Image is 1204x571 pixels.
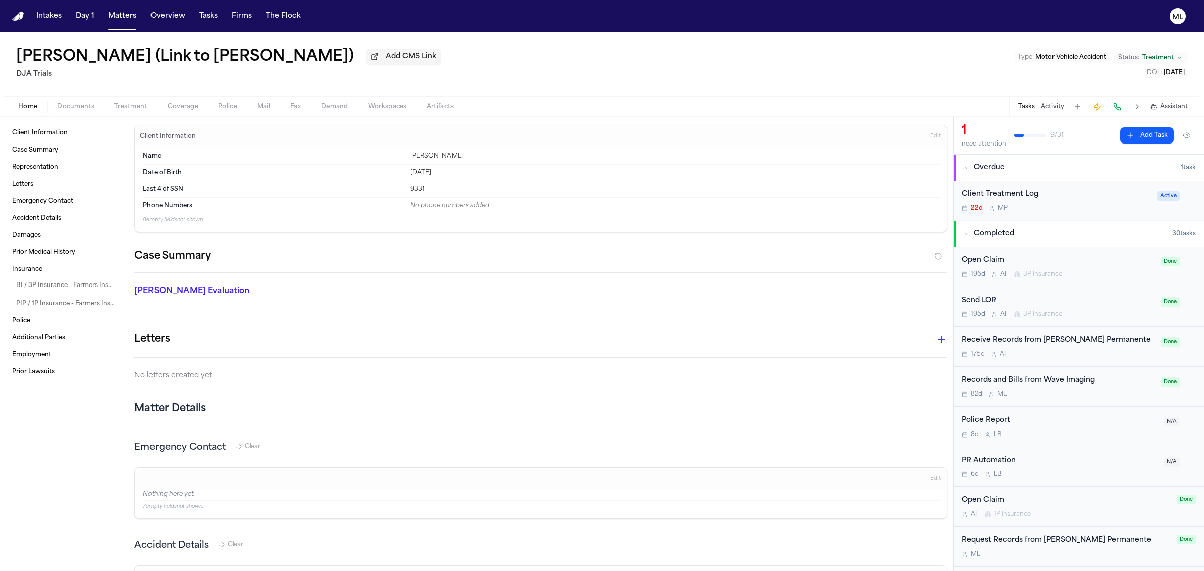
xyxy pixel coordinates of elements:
[962,123,1006,139] div: 1
[12,163,58,171] span: Representation
[954,327,1204,367] div: Open task: Receive Records from Kaiser Permanente
[962,140,1006,148] div: need attention
[138,132,198,140] h3: Client Information
[12,368,55,376] span: Prior Lawsuits
[1023,310,1062,318] span: 3P Insurance
[1000,350,1008,358] span: A F
[386,52,436,62] span: Add CMS Link
[8,210,120,226] a: Accident Details
[143,503,939,510] p: 7 empty fields not shown.
[12,351,51,359] span: Employment
[8,330,120,346] a: Additional Parties
[104,7,140,25] button: Matters
[12,129,68,137] span: Client Information
[1035,54,1106,60] span: Motor Vehicle Accident
[8,244,120,260] a: Prior Medical History
[954,367,1204,407] div: Open task: Records and Bills from Wave Imaging
[974,229,1014,239] span: Completed
[143,169,404,177] dt: Date of Birth
[1177,535,1196,544] span: Done
[1018,103,1035,111] button: Tasks
[12,248,75,256] span: Prior Medical History
[1161,377,1180,387] span: Done
[12,214,61,222] span: Accident Details
[12,277,120,294] a: BI / 3P Insurance - Farmers Insurance Exchange
[245,443,260,451] span: Clear
[1144,68,1188,78] button: Edit DOL: 2025-01-11
[954,287,1204,327] div: Open task: Send LOR
[8,364,120,380] a: Prior Lawsuits
[8,313,120,329] a: Police
[12,197,73,205] span: Emergency Contact
[134,402,206,416] h2: Matter Details
[927,128,944,145] button: Edit
[219,541,243,549] button: Clear Accident Details
[1164,417,1180,426] span: N/A
[134,285,397,297] p: [PERSON_NAME] Evaluation
[962,495,1171,506] div: Open Claim
[954,155,1204,181] button: Overdue1task
[1110,100,1124,114] button: Make a Call
[1142,54,1174,62] span: Treatment
[1161,257,1180,266] span: Done
[366,49,441,65] button: Add CMS Link
[971,310,985,318] span: 195d
[134,441,226,455] h3: Emergency Contact
[930,133,941,140] span: Edit
[12,146,58,154] span: Case Summary
[12,180,33,188] span: Letters
[18,103,37,111] span: Home
[962,295,1155,307] div: Send LOR
[368,103,407,111] span: Workspaces
[146,7,189,25] button: Overview
[16,281,116,290] span: BI / 3P Insurance - Farmers Insurance Exchange
[1120,127,1174,144] button: Add Task
[8,142,120,158] a: Case Summary
[410,185,939,193] div: 9331
[321,103,348,111] span: Demand
[257,103,270,111] span: Mail
[32,7,66,25] button: Intakes
[1041,103,1064,111] button: Activity
[954,487,1204,527] div: Open task: Open Claim
[962,189,1151,200] div: Client Treatment Log
[994,470,1002,478] span: L B
[971,204,983,212] span: 22d
[410,202,939,210] div: No phone numbers added
[410,169,939,177] div: [DATE]
[954,447,1204,487] div: Open task: PR Automation
[8,193,120,209] a: Emergency Contact
[12,265,42,273] span: Insurance
[143,202,192,210] span: Phone Numbers
[168,103,198,111] span: Coverage
[8,261,120,277] a: Insurance
[228,7,256,25] button: Firms
[410,152,939,160] div: [PERSON_NAME]
[8,159,120,175] a: Representation
[290,103,301,111] span: Fax
[143,152,404,160] dt: Name
[927,471,944,487] button: Edit
[998,204,1008,212] span: M P
[1015,52,1109,62] button: Edit Type: Motor Vehicle Accident
[195,7,222,25] button: Tasks
[971,350,985,358] span: 175d
[8,176,120,192] a: Letters
[962,255,1155,266] div: Open Claim
[1178,127,1196,144] button: Hide completed tasks (⌘⇧H)
[72,7,98,25] button: Day 1
[1160,103,1188,111] span: Assistant
[1000,270,1008,278] span: A F
[16,48,354,66] h1: [PERSON_NAME] (Link to [PERSON_NAME])
[971,550,980,558] span: M L
[12,12,24,21] img: Finch Logo
[962,375,1155,386] div: Records and Bills from Wave Imaging
[1000,310,1008,318] span: A F
[134,539,209,553] h3: Accident Details
[1157,191,1180,201] span: Active
[1118,54,1139,62] span: Status:
[12,296,120,312] a: PIP / 1P Insurance - Farmers Insurance
[1172,14,1183,21] text: ML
